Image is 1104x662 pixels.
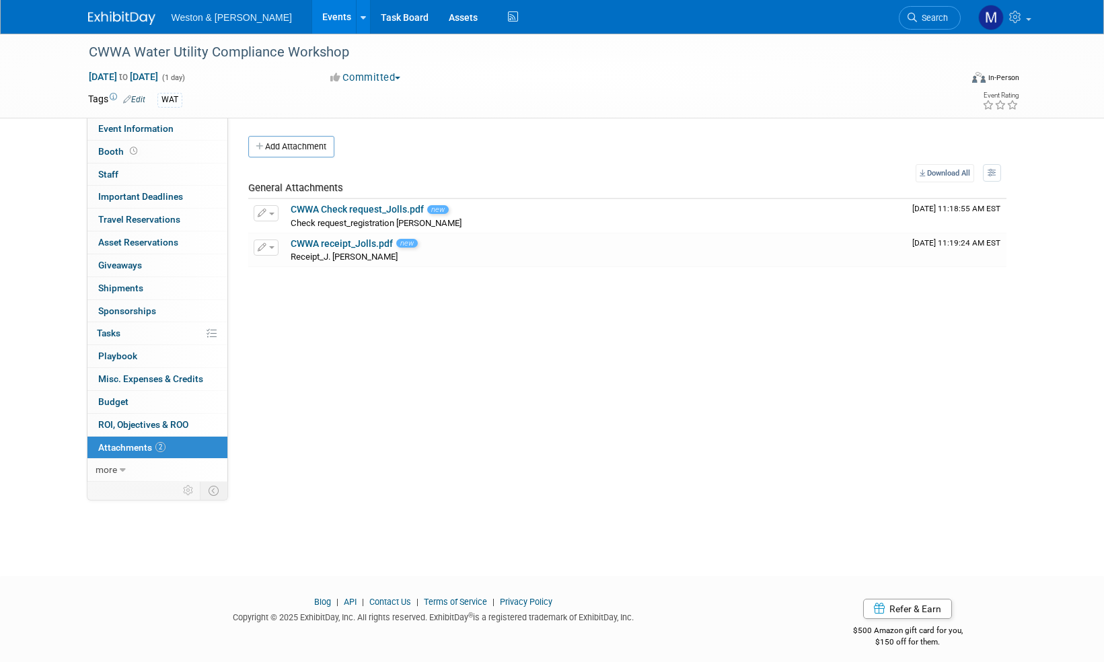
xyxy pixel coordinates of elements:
span: Check request_registration [PERSON_NAME] [291,218,462,228]
span: Asset Reservations [98,237,178,248]
a: Attachments2 [87,437,227,459]
td: Upload Timestamp [907,199,1006,233]
span: Shipments [98,283,143,293]
a: API [344,597,357,607]
a: Shipments [87,277,227,299]
span: | [333,597,342,607]
span: 2 [155,442,165,452]
a: Staff [87,163,227,186]
span: Search [917,13,948,23]
a: CWWA receipt_Jolls.pdf [291,238,393,249]
a: Travel Reservations [87,209,227,231]
a: Sponsorships [87,300,227,322]
span: Misc. Expenses & Credits [98,373,203,384]
span: (1 day) [161,73,185,82]
span: General Attachments [248,182,343,194]
div: In-Person [988,73,1019,83]
span: new [396,239,418,248]
a: Contact Us [369,597,411,607]
span: Sponsorships [98,305,156,316]
a: Blog [314,597,331,607]
a: Giveaways [87,254,227,277]
a: Budget [87,391,227,413]
a: Download All [916,164,974,182]
button: Add Attachment [248,136,334,157]
img: ExhibitDay [88,11,155,25]
span: new [427,205,449,214]
td: Personalize Event Tab Strip [177,482,200,499]
span: Event Information [98,123,174,134]
td: Tags [88,92,145,108]
a: Booth [87,141,227,163]
a: Tasks [87,322,227,344]
div: $500 Amazon gift card for you, [799,616,1017,647]
a: Terms of Service [424,597,487,607]
td: Toggle Event Tabs [200,482,227,499]
a: Event Information [87,118,227,140]
span: Playbook [98,351,137,361]
a: Playbook [87,345,227,367]
span: ROI, Objectives & ROO [98,419,188,430]
span: Weston & [PERSON_NAME] [172,12,292,23]
a: CWWA Check request_Jolls.pdf [291,204,424,215]
a: Edit [123,95,145,104]
div: CWWA Water Utility Compliance Workshop [84,40,941,65]
span: Receipt_J. [PERSON_NAME] [291,252,398,262]
span: Travel Reservations [98,214,180,225]
a: Refer & Earn [863,599,952,619]
span: Giveaways [98,260,142,270]
a: Important Deadlines [87,186,227,208]
div: Copyright © 2025 ExhibitDay, Inc. All rights reserved. ExhibitDay is a registered trademark of Ex... [88,608,780,624]
a: Privacy Policy [500,597,552,607]
span: Budget [98,396,128,407]
div: WAT [157,93,182,107]
div: $150 off for them. [799,636,1017,648]
span: Important Deadlines [98,191,183,202]
a: more [87,459,227,481]
span: | [359,597,367,607]
span: Upload Timestamp [912,238,1000,248]
a: ROI, Objectives & ROO [87,414,227,436]
button: Committed [326,71,406,85]
div: Event Rating [982,92,1019,99]
span: Staff [98,169,118,180]
td: Upload Timestamp [907,233,1006,267]
a: Search [899,6,961,30]
span: | [413,597,422,607]
span: Upload Timestamp [912,204,1000,213]
div: Event Format [881,70,1020,90]
span: to [117,71,130,82]
sup: ® [468,612,473,619]
img: Format-Inperson.png [972,72,986,83]
span: Tasks [97,328,120,338]
span: | [489,597,498,607]
img: Mary Ann Trujillo [978,5,1004,30]
span: Attachments [98,442,165,453]
span: [DATE] [DATE] [88,71,159,83]
a: Asset Reservations [87,231,227,254]
a: Misc. Expenses & Credits [87,368,227,390]
span: Booth not reserved yet [127,146,140,156]
span: Booth [98,146,140,157]
span: more [96,464,117,475]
